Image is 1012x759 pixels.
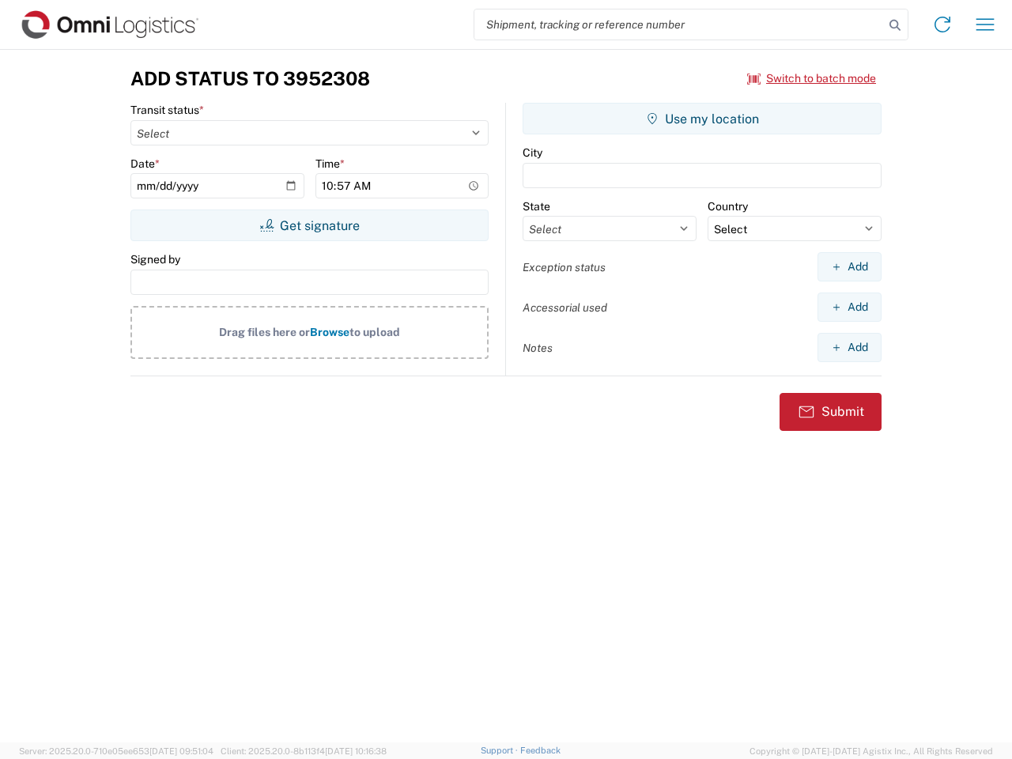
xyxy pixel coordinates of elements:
[523,341,553,355] label: Notes
[315,157,345,171] label: Time
[219,326,310,338] span: Drag files here or
[818,252,882,281] button: Add
[523,103,882,134] button: Use my location
[747,66,876,92] button: Switch to batch mode
[818,333,882,362] button: Add
[481,746,520,755] a: Support
[523,300,607,315] label: Accessorial used
[750,744,993,758] span: Copyright © [DATE]-[DATE] Agistix Inc., All Rights Reserved
[130,210,489,241] button: Get signature
[149,746,213,756] span: [DATE] 09:51:04
[708,199,748,213] label: Country
[221,746,387,756] span: Client: 2025.20.0-8b113f4
[818,293,882,322] button: Add
[349,326,400,338] span: to upload
[310,326,349,338] span: Browse
[520,746,561,755] a: Feedback
[19,746,213,756] span: Server: 2025.20.0-710e05ee653
[523,199,550,213] label: State
[130,252,180,266] label: Signed by
[325,746,387,756] span: [DATE] 10:16:38
[130,67,370,90] h3: Add Status to 3952308
[474,9,884,40] input: Shipment, tracking or reference number
[130,157,160,171] label: Date
[780,393,882,431] button: Submit
[523,260,606,274] label: Exception status
[130,103,204,117] label: Transit status
[523,145,542,160] label: City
